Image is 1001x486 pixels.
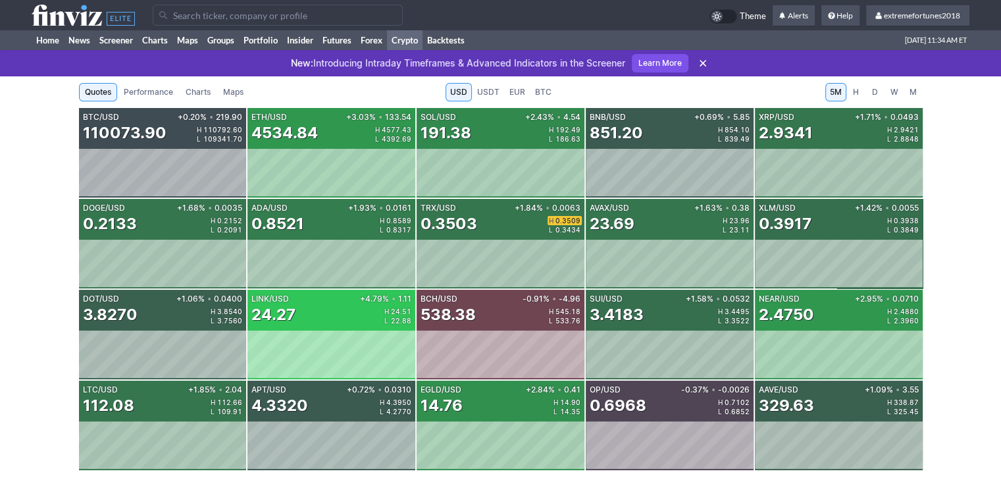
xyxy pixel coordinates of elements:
[417,199,584,288] a: TRX/USD+1.84%•0.00630.3503H0.3509L0.3434
[890,86,899,99] span: W
[871,86,880,99] span: D
[847,83,865,101] a: H
[555,126,580,133] span: 192.49
[217,217,242,224] span: 0.2152
[632,54,688,72] a: Learn More
[386,227,411,233] span: 0.8317
[896,386,900,394] span: •
[174,204,242,212] div: +1.68% 0.0035
[421,295,520,303] div: BCH/USD
[318,30,356,50] a: Futures
[692,204,750,212] div: +1.63% 0.38
[904,83,923,101] a: M
[821,5,860,26] a: Help
[392,295,396,303] span: •
[417,290,584,379] a: BCH/USD-0.91%•-4.96538.38H545.18L533.76
[590,213,634,234] div: 23.69
[378,386,382,394] span: •
[384,317,391,324] span: L
[172,30,203,50] a: Maps
[679,386,750,394] div: -0.37% -0.0026
[217,83,249,101] a: Maps
[755,108,923,198] a: XRP/USD+1.71%•0.04932.9341H2.9421L2.8848
[683,295,750,303] div: +1.58% 0.0532
[251,304,295,325] div: 24.27
[251,113,344,121] div: ETH/USD
[421,122,471,144] div: 191.38
[557,113,561,121] span: •
[755,290,923,379] a: NEAR/USD+2.95%•0.07102.4750H2.4880L2.3960
[391,308,411,315] span: 24.51
[852,113,919,121] div: +1.71% 0.0493
[555,308,580,315] span: 545.18
[759,386,862,394] div: AAVE/USD
[357,295,411,303] div: +4.79% 1.11
[217,317,242,324] span: 3.7560
[247,199,415,288] a: ADA/USD+1.93%•0.01610.8521H0.8589L0.8317
[387,30,423,50] a: Crypto
[85,86,111,99] span: Quotes
[208,204,212,212] span: •
[552,295,556,303] span: •
[505,83,530,101] a: EUR
[217,399,242,406] span: 112.66
[417,381,584,470] a: EGLD/USD+2.84%•0.4114.76H14.90L14.35
[247,381,415,470] a: APT/USD+0.72%•0.03104.3320H4.3950L4.2770
[291,57,313,68] span: New:
[239,30,282,50] a: Portfolio
[79,83,117,101] a: Quotes
[375,126,382,133] span: H
[549,317,555,324] span: L
[386,217,411,224] span: 0.8589
[718,408,725,415] span: L
[473,83,504,101] a: USDT
[523,386,580,394] div: +2.84% 0.41
[549,136,555,142] span: L
[887,317,894,324] span: L
[247,108,415,198] a: ETH/USD+3.03%•133.544534.84H4577.43L4392.69
[894,136,919,142] span: 2.8848
[124,86,173,99] span: Performance
[862,386,919,394] div: +1.09% 3.55
[590,295,683,303] div: SUI/USD
[83,113,176,121] div: BTC/USD
[174,295,242,303] div: +1.06% 0.0400
[380,399,386,406] span: H
[590,113,692,121] div: BNB/USD
[83,213,137,234] div: 0.2133
[421,386,523,394] div: EGLD/USD
[423,30,469,50] a: Backtests
[535,86,552,99] span: BTC
[282,30,318,50] a: Insider
[79,381,247,470] a: LTC/USD+1.85%•2.04112.08H112.66L109.91
[725,408,750,415] span: 0.6852
[887,308,894,315] span: H
[291,57,625,70] p: Introducing Intraday Timeframes & Advanced Indicators in the Screener
[718,308,725,315] span: H
[203,126,242,133] span: 110792.60
[83,122,167,144] div: 110073.90
[356,30,387,50] a: Forex
[203,136,242,142] span: 109341.70
[759,204,852,212] div: XLM/USD
[218,386,222,394] span: •
[725,399,750,406] span: 0.7102
[894,317,919,324] span: 2.3960
[886,295,890,303] span: •
[203,30,239,50] a: Groups
[379,204,383,212] span: •
[186,86,211,99] span: Charts
[207,295,211,303] span: •
[197,126,203,133] span: H
[884,11,960,20] span: extremefortunes2018
[553,399,560,406] span: H
[718,317,725,324] span: L
[344,386,411,394] div: +0.72% 0.0310
[175,113,242,121] div: +0.20% 219.90
[759,295,852,303] div: NEAR/USD
[590,304,644,325] div: 3.4183
[211,399,217,406] span: H
[211,217,217,224] span: H
[251,213,304,234] div: 0.8521
[83,304,138,325] div: 3.8270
